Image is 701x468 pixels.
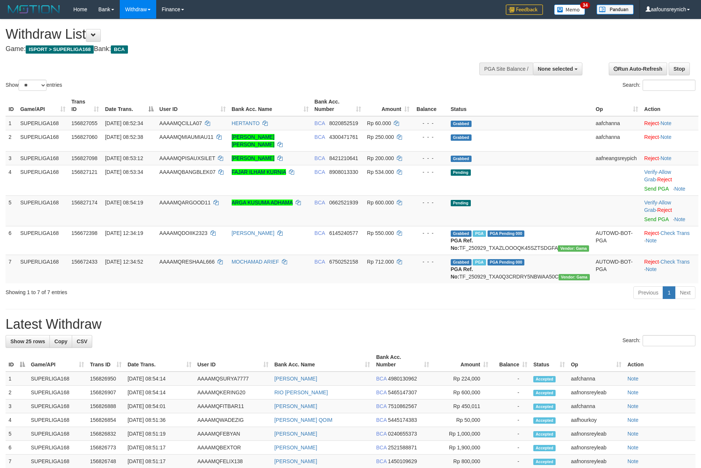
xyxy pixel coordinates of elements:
[71,169,97,175] span: 156827121
[105,259,143,265] span: [DATE] 12:34:52
[315,200,325,206] span: BCA
[432,413,491,427] td: Rp 50,000
[87,386,125,399] td: 156826907
[194,441,271,455] td: AAAAMQBEXTOR
[415,168,445,176] div: - - -
[376,389,386,395] span: BCA
[644,169,657,175] a: Verify
[6,427,28,441] td: 5
[6,226,17,255] td: 6
[87,372,125,386] td: 156826950
[451,266,473,280] b: PGA Ref. No:
[367,155,394,161] span: Rp 200.000
[657,207,672,213] a: Reject
[451,230,472,237] span: Grabbed
[6,4,62,15] img: MOTION_logo.png
[19,80,46,91] select: Showentries
[17,255,68,283] td: SUPERLIGA168
[87,441,125,455] td: 156826773
[627,376,639,382] a: Note
[674,216,685,222] a: Note
[6,95,17,116] th: ID
[274,403,317,409] a: [PERSON_NAME]
[627,403,639,409] a: Note
[641,116,698,130] td: ·
[376,431,386,437] span: BCA
[6,399,28,413] td: 3
[6,27,460,42] h1: Withdraw List
[160,200,211,206] span: AAAAMQARGOOD11
[232,259,279,265] a: MOCHAMAD ARIEF
[432,441,491,455] td: Rp 1,900,000
[627,445,639,451] a: Note
[105,200,143,206] span: [DATE] 08:54:19
[488,230,525,237] span: PGA Pending
[388,417,417,423] span: Copy 5445174383 to clipboard
[71,155,97,161] span: 156827098
[274,389,328,395] a: RIO [PERSON_NAME]
[674,186,685,192] a: Note
[609,63,667,75] a: Run Auto-Refresh
[415,133,445,141] div: - - -
[593,130,641,151] td: aafchanna
[491,441,530,455] td: -
[312,95,364,116] th: Bank Acc. Number: activate to sort column ascending
[329,200,358,206] span: Copy 0662521939 to clipboard
[28,413,87,427] td: SUPERLIGA168
[6,372,28,386] td: 1
[448,255,593,283] td: TF_250929_TXA0Q3CRDRY5NBWAA50C
[6,286,286,296] div: Showing 1 to 7 of 7 entries
[663,286,675,299] a: 1
[71,134,97,140] span: 156827060
[675,286,695,299] a: Next
[568,413,624,427] td: aafhourkoy
[568,372,624,386] td: aafchanna
[160,134,213,140] span: AAAAMQMIAUMIAU11
[232,134,274,147] a: [PERSON_NAME] [PERSON_NAME]
[125,399,194,413] td: [DATE] 08:54:01
[488,259,525,265] span: PGA Pending
[364,95,412,116] th: Amount: activate to sort column ascending
[627,431,639,437] a: Note
[491,350,530,372] th: Balance: activate to sort column ascending
[102,95,156,116] th: Date Trans.: activate to sort column descending
[367,200,394,206] span: Rp 600.000
[660,120,672,126] a: Note
[448,226,593,255] td: TF_250929_TXAZLOOOQK45SZTSDGFA
[593,255,641,283] td: AUTOWD-BOT-PGA
[644,200,671,213] a: Allow Grab
[533,390,556,396] span: Accepted
[491,427,530,441] td: -
[644,230,659,236] a: Reject
[623,335,695,346] label: Search:
[28,427,87,441] td: SUPERLIGA168
[6,335,50,348] a: Show 25 rows
[329,155,358,161] span: Copy 8421210641 to clipboard
[533,404,556,410] span: Accepted
[533,417,556,424] span: Accepted
[125,372,194,386] td: [DATE] 08:54:14
[533,63,582,75] button: None selected
[415,229,445,237] div: - - -
[87,399,125,413] td: 156826888
[593,95,641,116] th: Op: activate to sort column ascending
[623,80,695,91] label: Search:
[568,427,624,441] td: aafnonsreyleab
[451,169,471,176] span: Pending
[6,441,28,455] td: 6
[627,389,639,395] a: Note
[644,120,659,126] a: Reject
[274,445,317,451] a: [PERSON_NAME]
[87,350,125,372] th: Trans ID: activate to sort column ascending
[451,134,472,141] span: Grabbed
[388,389,417,395] span: Copy 5465147307 to clipboard
[6,386,28,399] td: 2
[274,458,317,464] a: [PERSON_NAME]
[274,417,332,423] a: [PERSON_NAME] QOIM
[451,259,472,265] span: Grabbed
[568,399,624,413] td: aafchanna
[232,200,293,206] a: ARGA KUSUMA ADHAMA
[451,200,471,206] span: Pending
[660,155,672,161] a: Note
[568,350,624,372] th: Op: activate to sort column ascending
